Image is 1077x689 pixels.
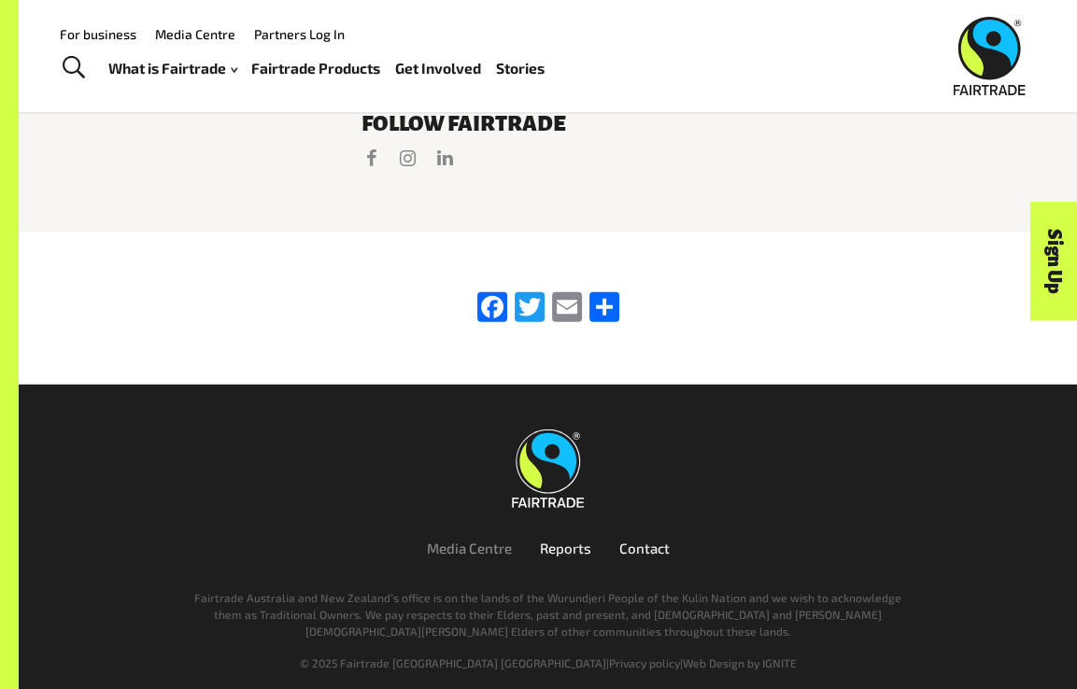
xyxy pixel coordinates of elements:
[496,55,545,81] a: Stories
[60,26,136,42] a: For business
[361,148,382,168] a: Visit us on facebook
[427,540,512,556] a: Media Centre
[609,656,680,669] a: Privacy policy
[511,292,548,325] a: Twitter
[512,429,584,508] img: Fairtrade Australia New Zealand logo
[108,55,237,81] a: What is Fairtrade
[540,540,591,556] a: Reports
[683,656,797,669] a: Web Design by IGNITE
[548,292,586,325] a: Email
[395,55,481,81] a: Get Involved
[120,654,976,671] div: | |
[474,292,511,325] a: Facebook
[361,112,735,135] h6: Follow Fairtrade
[953,17,1025,95] img: Fairtrade Australia New Zealand logo
[619,540,670,556] a: Contact
[300,656,606,669] span: © 2025 Fairtrade [GEOGRAPHIC_DATA] [GEOGRAPHIC_DATA]
[251,55,380,81] a: Fairtrade Products
[398,148,418,168] a: Visit us on Instagram
[434,148,455,168] a: Visit us on linkedIn
[586,292,623,325] a: Share
[192,589,902,640] p: Fairtrade Australia and New Zealand’s office is on the lands of the Wurundjeri People of the Kuli...
[254,26,345,42] a: Partners Log In
[155,26,235,42] a: Media Centre
[50,45,96,91] a: Toggle Search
